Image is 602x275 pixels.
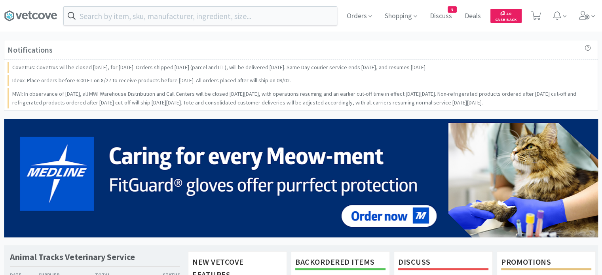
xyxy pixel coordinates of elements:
h1: Backordered Items [295,256,386,270]
h1: Animal Tracks Veterinary Service [10,251,135,263]
span: 6 [448,7,456,12]
p: MWI: In observance of [DATE], all MWI Warehouse Distribution and Call Centers will be closed [DAT... [12,89,591,107]
p: Covetrus: Covetrus will be closed [DATE], for [DATE]. Orders shipped [DATE] (parcel and LTL), wil... [12,63,427,72]
a: $3.10Cash Back [490,5,522,27]
img: 5b85490d2c9a43ef9873369d65f5cc4c_481.png [4,119,598,237]
h1: Promotions [501,256,591,270]
h1: Discuss [398,256,488,270]
a: Deals [461,13,484,20]
input: Search by item, sku, manufacturer, ingredient, size... [64,7,337,25]
a: Discuss6 [427,13,455,20]
span: $ [500,11,502,16]
span: . 10 [505,11,511,16]
h3: Notifications [8,44,53,56]
span: 3 [500,9,511,17]
p: Idexx: Place orders before 6:00 ET on 8/27 to receive products before [DATE]. All orders placed a... [12,76,291,85]
span: Cash Back [495,18,517,23]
